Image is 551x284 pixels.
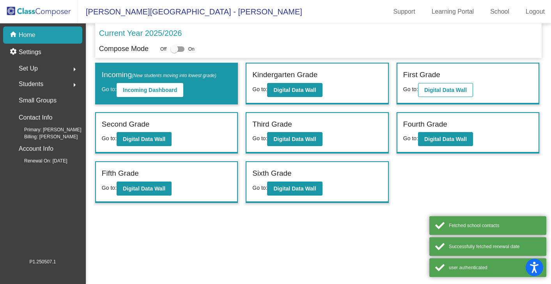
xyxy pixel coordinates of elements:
p: Contact Info [19,112,52,123]
p: Account Info [19,143,53,154]
b: Incoming Dashboard [123,87,177,93]
button: Digital Data Wall [117,132,172,146]
button: Digital Data Wall [117,182,172,196]
label: Fourth Grade [403,119,447,130]
button: Digital Data Wall [267,182,322,196]
div: Fetched school contacts [449,222,540,229]
mat-icon: home [9,30,19,40]
button: Digital Data Wall [418,83,473,97]
span: Billing: [PERSON_NAME] [12,133,78,140]
span: Go to: [252,86,267,92]
b: Digital Data Wall [273,185,316,192]
span: Go to: [252,185,267,191]
mat-icon: settings [9,48,19,57]
span: Off [160,46,167,53]
label: Fifth Grade [102,168,139,179]
label: Incoming [102,69,216,81]
button: Digital Data Wall [267,83,322,97]
div: user authenticated [449,264,540,271]
b: Digital Data Wall [424,87,467,93]
span: (New students moving into lowest grade) [132,73,216,78]
button: Incoming Dashboard [117,83,183,97]
span: Set Up [19,63,38,74]
span: Primary: [PERSON_NAME] [12,126,81,133]
button: Digital Data Wall [267,132,322,146]
p: Current Year 2025/2026 [99,27,182,39]
span: Go to: [102,135,117,141]
p: Home [19,30,35,40]
b: Digital Data Wall [424,136,467,142]
button: Digital Data Wall [418,132,473,146]
p: Small Groups [19,95,57,106]
b: Digital Data Wall [273,87,316,93]
span: Go to: [102,86,117,92]
span: Go to: [403,86,418,92]
span: On [188,46,195,53]
label: First Grade [403,69,440,81]
label: Third Grade [252,119,292,130]
a: School [484,5,516,18]
span: Go to: [252,135,267,141]
label: Kindergarten Grade [252,69,317,81]
span: Students [19,79,43,90]
label: Second Grade [102,119,150,130]
div: Successfully fetched renewal date [449,243,540,250]
a: Logout [519,5,551,18]
span: Go to: [403,135,418,141]
label: Sixth Grade [252,168,291,179]
b: Digital Data Wall [123,136,165,142]
mat-icon: arrow_right [70,80,79,90]
span: Renewal On: [DATE] [12,157,67,164]
span: [PERSON_NAME][GEOGRAPHIC_DATA] - [PERSON_NAME] [78,5,302,18]
a: Learning Portal [425,5,480,18]
b: Digital Data Wall [273,136,316,142]
p: Settings [19,48,41,57]
mat-icon: arrow_right [70,65,79,74]
b: Digital Data Wall [123,185,165,192]
a: Support [387,5,422,18]
span: Go to: [102,185,117,191]
p: Compose Mode [99,44,149,54]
